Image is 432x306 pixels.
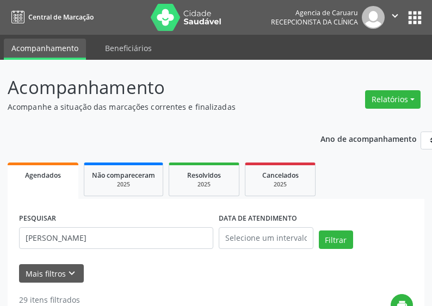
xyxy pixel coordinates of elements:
input: Nome, código do beneficiário ou CPF [19,227,213,249]
p: Acompanhamento [8,74,299,101]
p: Ano de acompanhamento [320,132,417,145]
p: Acompanhe a situação das marcações correntes e finalizadas [8,101,299,113]
div: 2025 [177,180,231,189]
input: Selecione um intervalo [219,227,313,249]
span: Central de Marcação [28,13,94,22]
label: PESQUISAR [19,210,56,227]
label: DATA DE ATENDIMENTO [219,210,297,227]
a: Beneficiários [97,39,159,58]
div: 29 itens filtrados [19,294,139,305]
div: 2025 [92,180,155,189]
span: Agendados [25,171,61,180]
button: Relatórios [365,90,421,109]
a: Central de Marcação [8,8,94,26]
button:  [385,6,405,29]
div: Agencia de Caruaru [271,8,358,17]
img: img [362,6,385,29]
i:  [389,10,401,22]
a: Acompanhamento [4,39,86,60]
span: Cancelados [262,171,299,180]
button: Mais filtroskeyboard_arrow_down [19,264,84,283]
i: keyboard_arrow_down [66,267,78,279]
span: Não compareceram [92,171,155,180]
button: Filtrar [319,230,353,249]
button: apps [405,8,424,27]
span: Resolvidos [187,171,221,180]
span: Recepcionista da clínica [271,17,358,27]
div: 2025 [253,180,307,189]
